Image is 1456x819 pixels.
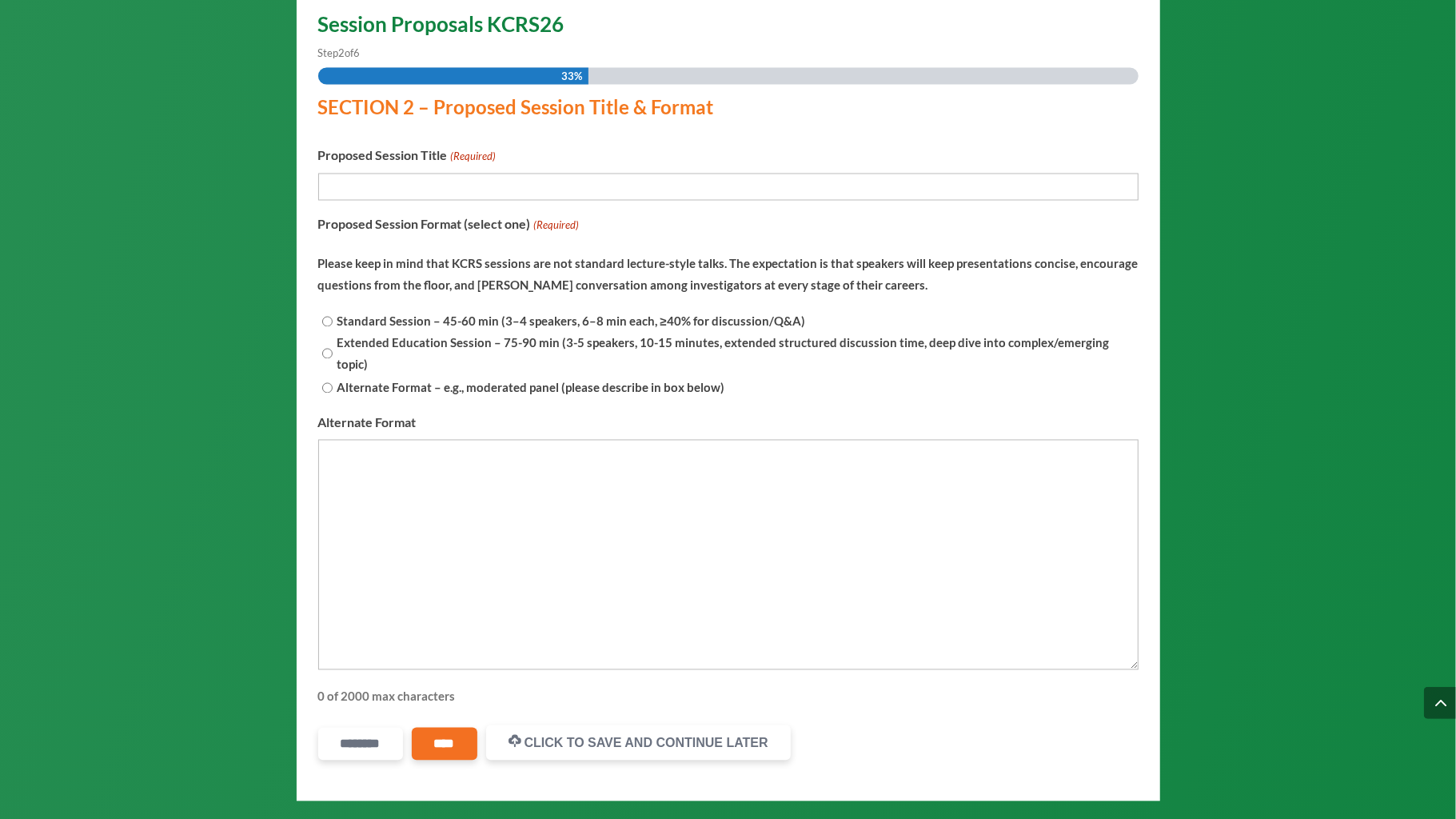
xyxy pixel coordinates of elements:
span: (Required) [532,215,579,237]
label: Proposed Session Title [318,144,496,167]
div: Please keep in mind that KCRS sessions are not standard lecture-style talks. The expectation is t... [318,243,1139,310]
span: (Required) [449,146,496,167]
p: Step of [318,42,1139,64]
h2: Session Proposals KCRS26 [318,14,1139,42]
span: 6 [354,46,361,59]
h3: SECTION 2 – Proposed Session Title & Format [318,98,1126,125]
span: 33% [561,68,582,85]
div: 0 of 2000 max characters [318,676,1139,708]
label: Alternate Format – e.g., moderated panel (please describe in box below) [337,378,725,399]
label: Standard Session – 45-60 min (3–4 speakers, 6–8 min each, ≥40% for discussion/Q&A) [337,311,805,333]
span: 2 [339,46,345,59]
label: Extended Education Session – 75-90 min (3-5 speakers, 10-15 minutes, extended structured discussi... [337,333,1132,376]
button: Click to Save and Continue Later [486,725,791,761]
legend: Proposed Session Format (select one) [318,214,579,237]
label: Alternate Format [318,412,417,433]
